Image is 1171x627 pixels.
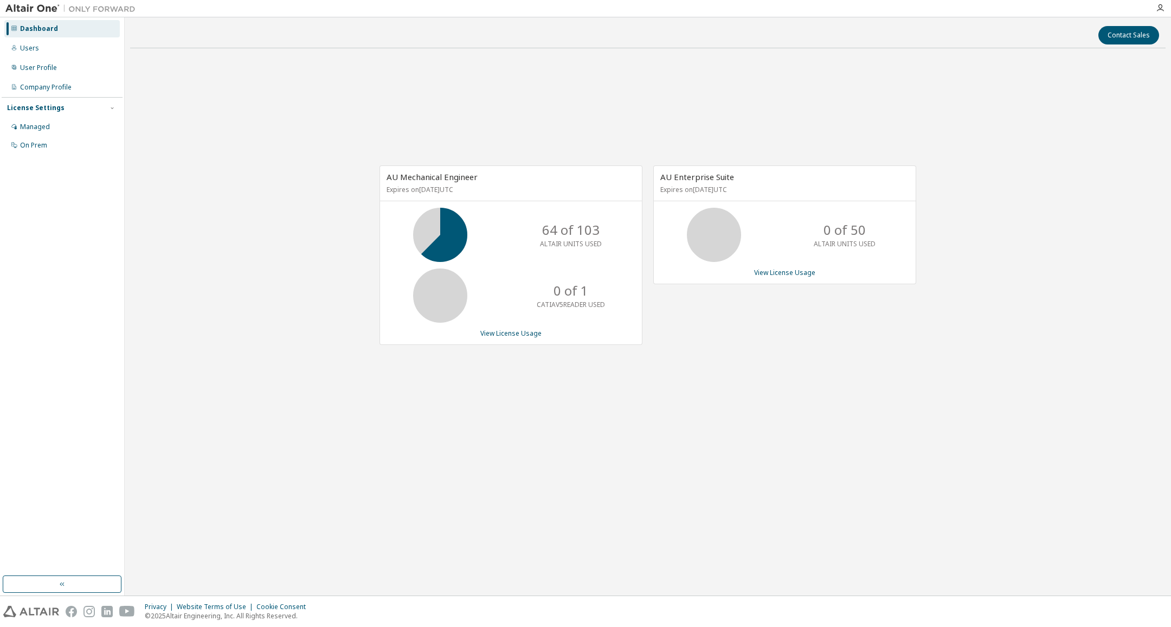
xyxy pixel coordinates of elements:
p: Expires on [DATE] UTC [387,185,633,194]
a: View License Usage [754,268,815,277]
p: 64 of 103 [542,221,600,239]
p: CATIAV5READER USED [537,300,605,309]
div: Company Profile [20,83,72,92]
div: Managed [20,123,50,131]
div: Website Terms of Use [177,603,256,611]
span: AU Mechanical Engineer [387,171,478,182]
img: facebook.svg [66,606,77,617]
img: instagram.svg [83,606,95,617]
p: ALTAIR UNITS USED [540,239,602,248]
p: 0 of 50 [823,221,866,239]
div: Cookie Consent [256,603,312,611]
div: Users [20,44,39,53]
p: © 2025 Altair Engineering, Inc. All Rights Reserved. [145,611,312,620]
img: altair_logo.svg [3,606,59,617]
div: User Profile [20,63,57,72]
p: ALTAIR UNITS USED [814,239,876,248]
img: linkedin.svg [101,606,113,617]
img: Altair One [5,3,141,14]
img: youtube.svg [119,606,135,617]
span: AU Enterprise Suite [660,171,734,182]
div: Dashboard [20,24,58,33]
p: Expires on [DATE] UTC [660,185,906,194]
button: Contact Sales [1098,26,1159,44]
div: On Prem [20,141,47,150]
div: License Settings [7,104,65,112]
a: View License Usage [480,329,542,338]
p: 0 of 1 [554,281,588,300]
div: Privacy [145,603,177,611]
